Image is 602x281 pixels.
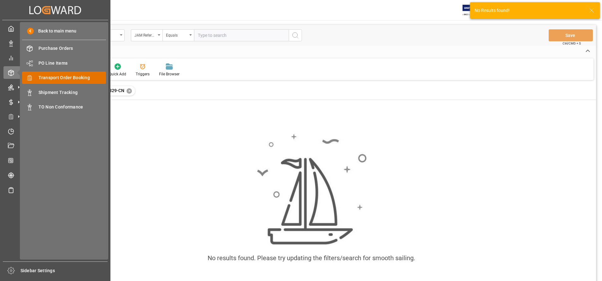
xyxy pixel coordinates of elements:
a: My Cockpit [3,22,107,35]
span: Ctrl/CMD + S [563,41,581,46]
a: TO Non Conformance [22,101,106,113]
span: Back to main menu [34,28,76,34]
a: Sailing Schedules [3,184,107,196]
div: No Results found! [475,7,583,14]
img: Exertis%20JAM%20-%20Email%20Logo.jpg_1722504956.jpg [463,5,484,16]
input: Type to search [194,29,289,41]
span: 22-10829-CN [97,88,124,93]
span: Purchase Orders [38,45,106,52]
a: Timeslot Management V2 [3,125,107,137]
span: TO Non Conformance [38,104,106,110]
a: Purchase Orders [22,42,106,55]
a: Data Management [3,37,107,49]
span: PO Line Items [38,60,106,67]
a: Shipment Tracking [22,86,106,98]
a: Transport Order Booking [22,72,106,84]
div: Equals [166,31,187,38]
div: File Browser [159,71,180,77]
button: open menu [162,29,194,41]
button: Save [549,29,593,41]
span: Sidebar Settings [21,267,108,274]
div: JAM Reference Number [134,31,156,38]
span: Transport Order Booking [38,74,106,81]
div: ✕ [127,88,132,94]
div: Quick Add [109,71,126,77]
div: No results found. Please try updating the filters/search for smooth sailing. [208,253,415,263]
a: Tracking Shipment [3,169,107,181]
a: CO2 Calculator [3,154,107,167]
a: My Reports [3,52,107,64]
button: search button [289,29,302,41]
a: Document Management [3,140,107,152]
span: Shipment Tracking [38,89,106,96]
div: Triggers [136,71,150,77]
button: open menu [131,29,162,41]
a: PO Line Items [22,57,106,69]
img: smooth_sailing.jpeg [256,133,367,245]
